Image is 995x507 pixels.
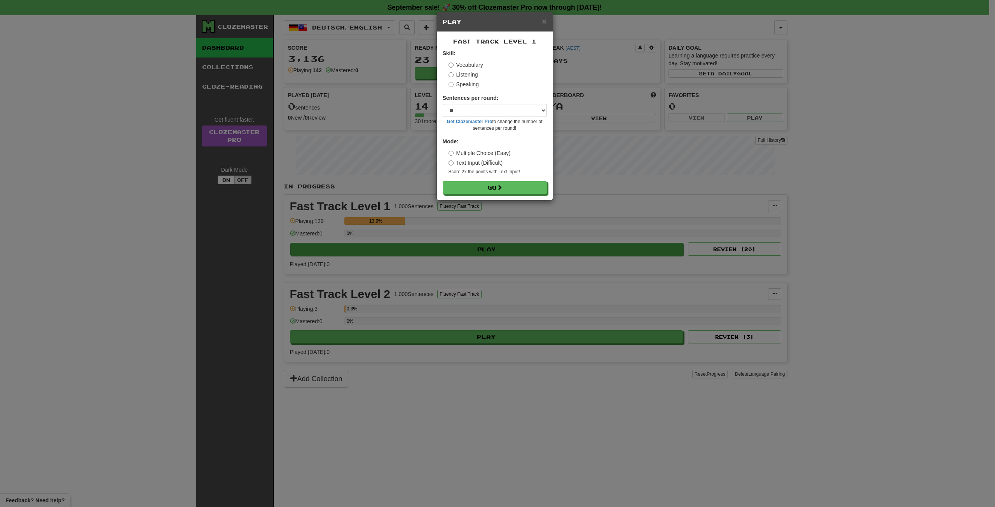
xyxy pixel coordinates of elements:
label: Speaking [449,80,479,88]
input: Vocabulary [449,63,454,68]
label: Sentences per round: [443,94,499,102]
small: Score 2x the points with Text Input ! [449,169,547,175]
label: Text Input (Difficult) [449,159,503,167]
a: Get Clozemaster Pro [447,119,492,124]
input: Listening [449,72,454,77]
strong: Skill: [443,50,456,56]
input: Text Input (Difficult) [449,160,454,166]
span: Fast Track Level 1 [453,38,536,45]
label: Vocabulary [449,61,483,69]
small: to change the number of sentences per round! [443,118,547,132]
span: × [542,17,546,26]
button: Go [443,181,547,194]
input: Multiple Choice (Easy) [449,151,454,156]
label: Multiple Choice (Easy) [449,149,511,157]
h5: Play [443,18,547,26]
button: Close [542,17,546,25]
strong: Mode: [443,138,459,145]
input: Speaking [449,82,454,87]
label: Listening [449,71,478,78]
